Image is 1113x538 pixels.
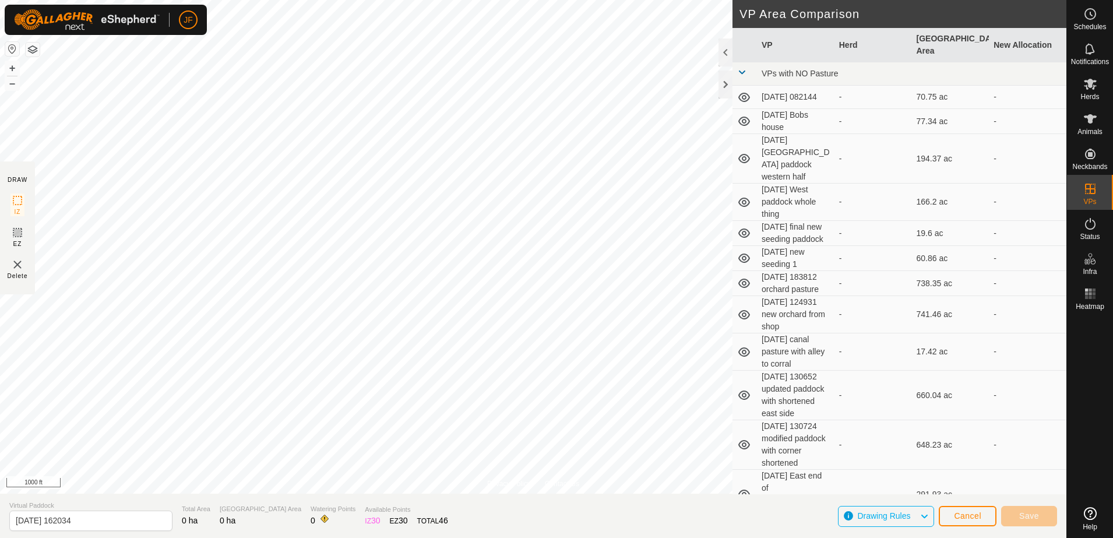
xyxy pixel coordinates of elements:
[989,134,1066,184] td: -
[839,115,907,128] div: -
[989,221,1066,246] td: -
[9,501,172,511] span: Virtual Paddock
[989,184,1066,221] td: -
[757,28,834,62] th: VP
[399,516,408,525] span: 30
[371,516,381,525] span: 30
[739,7,1066,21] h2: VP Area Comparison
[912,333,989,371] td: 17.42 ac
[757,246,834,271] td: [DATE] new seeding 1
[1083,268,1097,275] span: Infra
[839,153,907,165] div: -
[912,221,989,246] td: 19.6 ac
[5,76,19,90] button: –
[757,221,834,246] td: [DATE] final new seeding paddock
[1077,128,1103,135] span: Animals
[15,208,21,216] span: IZ
[184,14,193,26] span: JF
[839,252,907,265] div: -
[5,42,19,56] button: Reset Map
[757,420,834,470] td: [DATE] 130724 modified paddock with corner shortened
[989,333,1066,371] td: -
[1080,233,1100,240] span: Status
[439,516,448,525] span: 46
[182,516,198,525] span: 0 ha
[834,28,912,62] th: Herd
[912,184,989,221] td: 166.2 ac
[757,86,834,109] td: [DATE] 082144
[1083,198,1096,205] span: VPs
[912,296,989,333] td: 741.46 ac
[1080,93,1099,100] span: Herds
[390,515,408,527] div: EZ
[939,506,996,526] button: Cancel
[220,504,301,514] span: [GEOGRAPHIC_DATA] Area
[839,439,907,451] div: -
[989,420,1066,470] td: -
[182,504,210,514] span: Total Area
[1083,523,1097,530] span: Help
[1076,303,1104,310] span: Heatmap
[912,246,989,271] td: 60.86 ac
[989,28,1066,62] th: New Allocation
[5,61,19,75] button: +
[545,479,579,489] a: Contact Us
[839,346,907,358] div: -
[839,196,907,208] div: -
[487,479,531,489] a: Privacy Policy
[1073,23,1106,30] span: Schedules
[839,389,907,402] div: -
[417,515,448,527] div: TOTAL
[10,258,24,272] img: VP
[839,277,907,290] div: -
[311,516,315,525] span: 0
[1072,163,1107,170] span: Neckbands
[912,86,989,109] td: 70.75 ac
[839,308,907,321] div: -
[912,134,989,184] td: 194.37 ac
[839,227,907,240] div: -
[8,175,27,184] div: DRAW
[365,505,448,515] span: Available Points
[989,271,1066,296] td: -
[757,296,834,333] td: [DATE] 124931 new orchard from shop
[989,109,1066,134] td: -
[1001,506,1057,526] button: Save
[912,470,989,519] td: 291.93 ac
[14,9,160,30] img: Gallagher Logo
[989,371,1066,420] td: -
[757,371,834,420] td: [DATE] 130652 updated paddock with shortened east side
[912,109,989,134] td: 77.34 ac
[365,515,380,527] div: IZ
[762,69,839,78] span: VPs with NO Pasture
[757,134,834,184] td: [DATE] [GEOGRAPHIC_DATA] paddock western half
[839,91,907,103] div: -
[912,271,989,296] td: 738.35 ac
[13,240,22,248] span: EZ
[26,43,40,57] button: Map Layers
[989,296,1066,333] td: -
[989,246,1066,271] td: -
[757,333,834,371] td: [DATE] canal pasture with alley to corral
[8,272,28,280] span: Delete
[989,470,1066,519] td: -
[857,511,910,521] span: Drawing Rules
[912,420,989,470] td: 648.23 ac
[839,488,907,501] div: -
[757,184,834,221] td: [DATE] West paddock whole thing
[220,516,235,525] span: 0 ha
[757,470,834,519] td: [DATE] East end of [GEOGRAPHIC_DATA]
[1071,58,1109,65] span: Notifications
[311,504,355,514] span: Watering Points
[1019,511,1039,521] span: Save
[954,511,981,521] span: Cancel
[1067,502,1113,535] a: Help
[757,109,834,134] td: [DATE] Bobs house
[989,86,1066,109] td: -
[757,271,834,296] td: [DATE] 183812 orchard pasture
[912,28,989,62] th: [GEOGRAPHIC_DATA] Area
[912,371,989,420] td: 660.04 ac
